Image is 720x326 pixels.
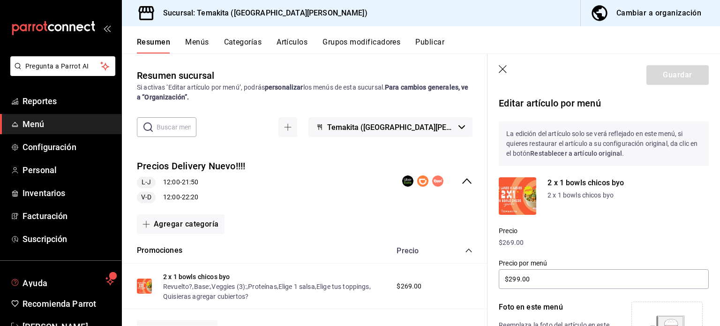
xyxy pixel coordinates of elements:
[138,177,155,187] span: L-J
[194,282,210,291] button: Base:
[163,281,387,302] div: , , , , , ,
[277,38,307,53] button: Artículos
[499,177,536,215] img: Product
[137,68,214,83] div: Resumen sucursal
[397,281,421,291] span: $269.00
[7,68,115,78] a: Pregunta a Parrot AI
[22,276,102,287] span: Ayuda
[499,226,709,236] p: Precio
[157,118,196,136] input: Buscar menú
[185,38,209,53] button: Menús
[211,282,247,291] button: Veggies (3):
[22,118,114,130] span: Menú
[163,272,230,281] button: 2 x 1 bowls chicos byo
[278,282,315,291] button: Elige 1 salsa
[499,121,709,166] p: La edición del artículo solo se verá reflejado en este menú, si quieres restaurar el artículo a s...
[22,95,114,107] span: Reportes
[137,245,182,256] button: Promociones
[137,38,720,53] div: navigation tabs
[163,282,192,291] button: Revuelto?
[137,279,152,294] img: Preview
[316,282,369,291] button: Elige tus toppings
[308,117,472,137] button: Temakita ([GEOGRAPHIC_DATA][PERSON_NAME])
[499,269,709,289] input: $0.00
[327,123,455,132] span: Temakita ([GEOGRAPHIC_DATA][PERSON_NAME])
[530,150,622,157] strong: Restablecer a artículo original
[547,190,709,200] p: 2 x 1 bowls chicos byo
[22,233,114,245] span: Suscripción
[137,159,246,173] button: Precios Delivery Nuevo!!!!
[137,214,225,234] button: Agregar categoría
[137,192,246,203] div: 12:00 - 22:20
[465,247,472,254] button: collapse-category-row
[137,83,472,102] div: Si activas ‘Editar artículo por menú’, podrás los menús de esta sucursal.
[163,292,248,301] button: Quisieras agregar cubiertos?
[137,177,246,188] div: 12:00 - 21:50
[415,38,444,53] button: Publicar
[137,38,170,53] button: Resumen
[103,24,111,32] button: open_drawer_menu
[547,177,709,189] p: 2 x 1 bowls chicos byo
[22,164,114,176] span: Personal
[322,38,400,53] button: Grupos modificadores
[137,192,155,202] span: V-D
[22,187,114,199] span: Inventarios
[122,152,487,211] div: collapse-menu-row
[387,246,447,255] div: Precio
[156,8,367,19] h3: Sucursal: Temakita ([GEOGRAPHIC_DATA][PERSON_NAME])
[224,38,262,53] button: Categorías
[22,141,114,153] span: Configuración
[499,96,709,110] p: Editar artículo por menú
[22,210,114,222] span: Facturación
[22,297,114,310] span: Recomienda Parrot
[265,83,303,91] strong: personalizar
[616,7,701,20] div: Cambiar a organización
[499,260,709,266] label: Precio por menú
[499,238,709,248] p: $269.00
[25,61,101,71] span: Pregunta a Parrot AI
[10,56,115,76] button: Pregunta a Parrot AI
[499,302,615,313] p: Foto en este menú
[248,282,277,291] button: Proteínas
